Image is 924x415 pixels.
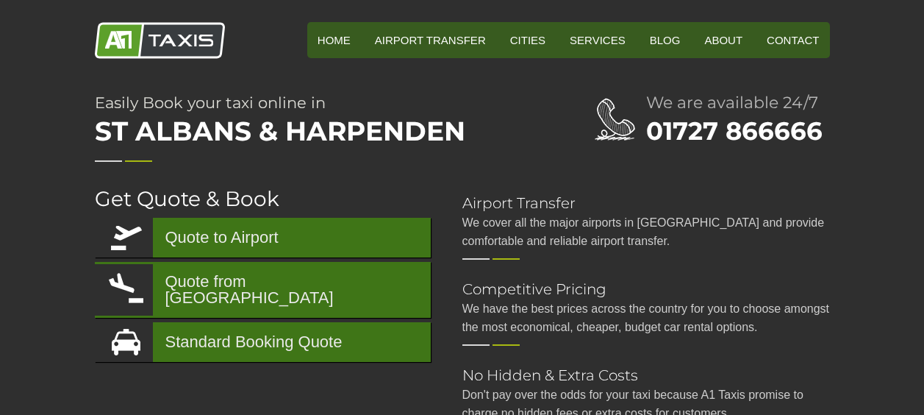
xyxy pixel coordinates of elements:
a: Standard Booking Quote [95,322,431,362]
h2: No Hidden & Extra Costs [462,368,830,383]
a: Cities [500,22,556,58]
h2: Get Quote & Book [95,188,433,209]
a: Quote to Airport [95,218,431,258]
p: We cover all the major airports in [GEOGRAPHIC_DATA] and provide comfortable and reliable airport... [462,213,830,250]
a: Blog [640,22,691,58]
a: HOME [307,22,361,58]
h2: We are available 24/7 [646,95,830,111]
p: We have the best prices across the country for you to choose amongst the most economical, cheaper... [462,299,830,336]
span: St Albans & Harpenden [95,110,536,152]
a: 01727 866666 [646,116,823,146]
h2: Competitive Pricing [462,282,830,297]
img: A1 Taxis [95,22,225,59]
a: Airport Transfer [365,22,496,58]
a: Quote from [GEOGRAPHIC_DATA] [95,262,431,318]
h2: Airport Transfer [462,196,830,210]
a: Services [559,22,636,58]
a: About [694,22,753,58]
a: Contact [756,22,829,58]
h1: Easily Book your taxi online in [95,95,536,152]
